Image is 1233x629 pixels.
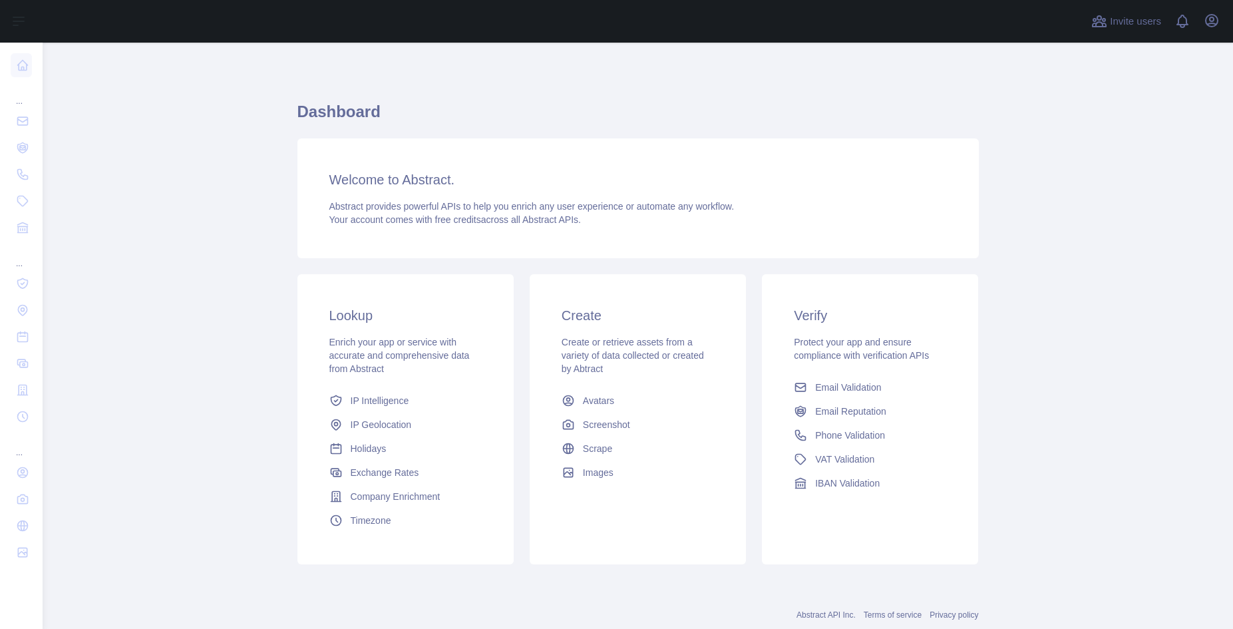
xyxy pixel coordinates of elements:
[1110,14,1161,29] span: Invite users
[930,610,978,620] a: Privacy policy
[789,423,952,447] a: Phone Validation
[324,437,487,461] a: Holidays
[351,514,391,527] span: Timezone
[324,485,487,509] a: Company Enrichment
[556,461,719,485] a: Images
[562,337,704,374] span: Create or retrieve assets from a variety of data collected or created by Abtract
[329,201,735,212] span: Abstract provides powerful APIs to help you enrich any user experience or automate any workflow.
[329,306,482,325] h3: Lookup
[794,337,929,361] span: Protect your app and ensure compliance with verification APIs
[794,306,946,325] h3: Verify
[11,242,32,269] div: ...
[435,214,481,225] span: free credits
[562,306,714,325] h3: Create
[324,509,487,532] a: Timezone
[297,101,979,133] h1: Dashboard
[815,405,886,418] span: Email Reputation
[351,466,419,479] span: Exchange Rates
[796,610,856,620] a: Abstract API Inc.
[789,447,952,471] a: VAT Validation
[864,610,922,620] a: Terms of service
[329,337,470,374] span: Enrich your app or service with accurate and comprehensive data from Abstract
[11,80,32,106] div: ...
[815,477,880,490] span: IBAN Validation
[351,490,440,503] span: Company Enrichment
[556,437,719,461] a: Scrape
[583,418,630,431] span: Screenshot
[11,431,32,458] div: ...
[351,442,387,455] span: Holidays
[556,413,719,437] a: Screenshot
[324,389,487,413] a: IP Intelligence
[324,461,487,485] a: Exchange Rates
[351,394,409,407] span: IP Intelligence
[329,170,947,189] h3: Welcome to Abstract.
[1089,11,1164,32] button: Invite users
[556,389,719,413] a: Avatars
[815,453,874,466] span: VAT Validation
[789,375,952,399] a: Email Validation
[324,413,487,437] a: IP Geolocation
[351,418,412,431] span: IP Geolocation
[789,471,952,495] a: IBAN Validation
[583,394,614,407] span: Avatars
[583,442,612,455] span: Scrape
[789,399,952,423] a: Email Reputation
[815,429,885,442] span: Phone Validation
[329,214,581,225] span: Your account comes with across all Abstract APIs.
[815,381,881,394] span: Email Validation
[583,466,614,479] span: Images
